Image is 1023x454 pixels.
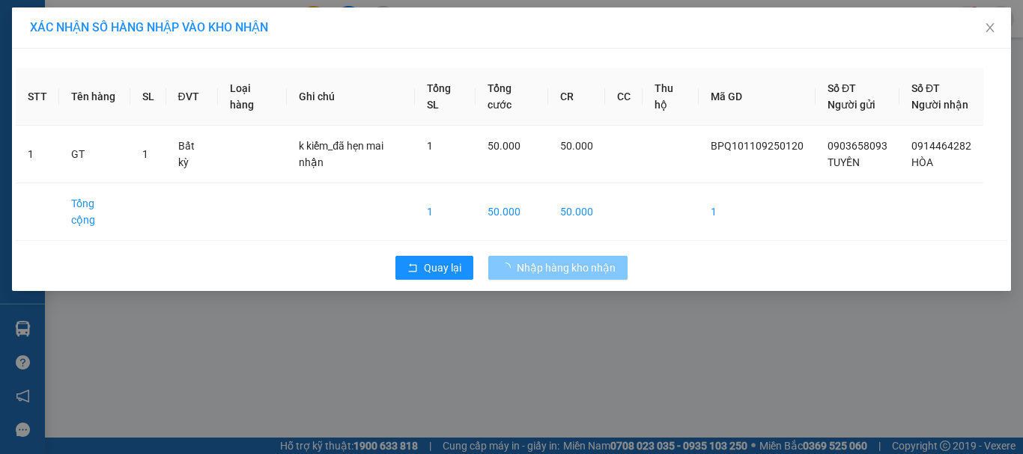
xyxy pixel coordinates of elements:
span: Quay lại [424,260,461,276]
th: Thu hộ [643,68,699,126]
td: 50.000 [548,183,605,241]
td: 1 [16,126,59,183]
th: Tên hàng [59,68,130,126]
th: Ghi chú [287,68,415,126]
span: 1 [142,148,148,160]
th: Loại hàng [218,68,287,126]
th: STT [16,68,59,126]
th: ĐVT [166,68,219,126]
span: close [984,22,996,34]
button: Nhập hàng kho nhận [488,256,628,280]
span: BPQ101109250120 [711,140,804,152]
span: 1 [427,140,433,152]
span: loading [500,263,517,273]
td: 1 [415,183,476,241]
span: TUYỀN [828,156,860,168]
span: HÒA [911,156,933,168]
button: Close [969,7,1011,49]
span: 50.000 [560,140,593,152]
span: 50.000 [488,140,520,152]
span: 0914464282 [911,140,971,152]
td: Bất kỳ [166,126,219,183]
span: rollback [407,263,418,274]
th: CC [605,68,643,126]
th: SL [130,68,166,126]
td: 1 [699,183,816,241]
th: Tổng SL [415,68,476,126]
span: Nhập hàng kho nhận [517,260,616,276]
button: rollbackQuay lại [395,256,473,280]
span: Số ĐT [828,82,856,94]
th: Mã GD [699,68,816,126]
span: XÁC NHẬN SỐ HÀNG NHẬP VÀO KHO NHẬN [30,20,268,34]
span: k kiểm_đã hẹn mai nhận [299,140,383,168]
span: Người nhận [911,99,968,111]
th: CR [548,68,605,126]
td: GT [59,126,130,183]
td: Tổng cộng [59,183,130,241]
span: Số ĐT [911,82,940,94]
span: 0903658093 [828,140,887,152]
span: Người gửi [828,99,875,111]
td: 50.000 [476,183,548,241]
th: Tổng cước [476,68,548,126]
